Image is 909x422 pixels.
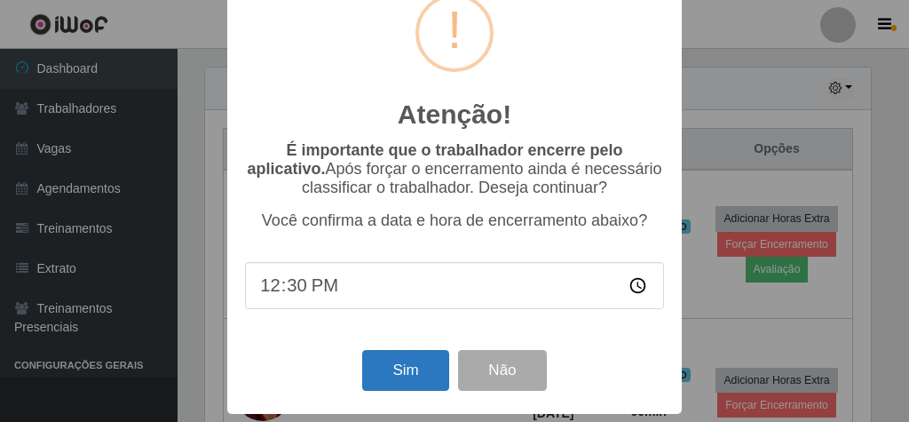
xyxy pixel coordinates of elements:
p: Após forçar o encerramento ainda é necessário classificar o trabalhador. Deseja continuar? [245,141,664,197]
button: Não [458,350,546,392]
b: É importante que o trabalhador encerre pelo aplicativo. [247,141,622,178]
h2: Atenção! [398,99,511,131]
button: Sim [362,350,448,392]
p: Você confirma a data e hora de encerramento abaixo? [245,211,664,230]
